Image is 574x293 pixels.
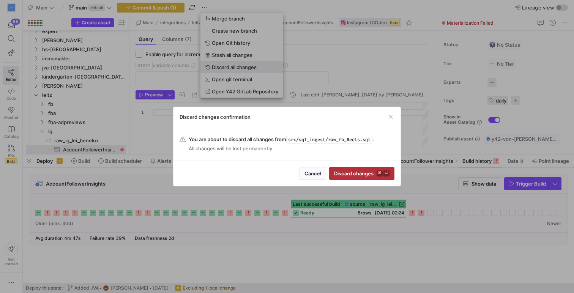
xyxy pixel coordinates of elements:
h3: Discard changes confirmation [180,114,251,120]
button: Discard changes⌘⏎ [329,167,394,180]
span: Discard changes [334,170,389,176]
span: All changes will be lost permanently. [189,145,374,151]
span: You are about to discard all changes from . [189,136,374,142]
span: Cancel [304,170,321,176]
kbd: ⌘ [377,170,383,176]
span: src/sql_ingest/raw_fb_Reels.sql [286,136,372,143]
button: Cancel [300,167,326,180]
kbd: ⏎ [383,170,389,176]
